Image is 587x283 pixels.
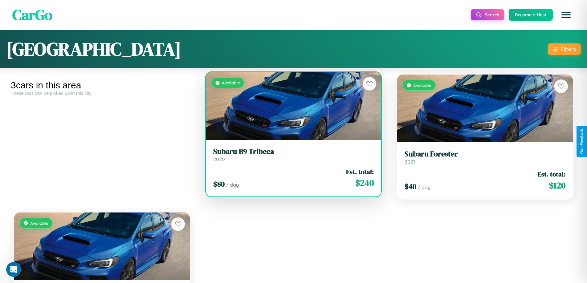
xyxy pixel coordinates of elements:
[471,9,504,20] button: Search
[557,6,575,23] button: Open menu
[355,177,374,189] span: $ 240
[538,170,565,179] span: Est. total:
[226,182,239,188] span: / day
[485,12,499,18] span: Search
[213,147,374,162] a: Subaru B9 Tribeca2020
[12,5,52,25] span: CarGo
[580,129,584,154] div: Give Feedback
[405,150,565,159] h3: Subaru Forester
[548,43,581,55] button: Filters
[213,179,225,189] span: $ 80
[11,91,193,96] div: These cars can be picked up in this city.
[30,220,48,226] span: Available
[213,156,225,162] span: 2020
[405,181,416,192] span: $ 40
[405,150,565,165] a: Subaru Forester2021
[549,179,565,192] span: $ 120
[11,80,193,91] div: 3 cars in this area
[413,83,431,88] span: Available
[213,147,374,156] h3: Subaru B9 Tribeca
[418,184,430,190] span: / day
[6,262,21,277] iframe: Intercom live chat
[346,167,374,176] span: Est. total:
[405,159,415,165] span: 2021
[6,36,181,62] h1: [GEOGRAPHIC_DATA]
[561,46,576,52] div: Filters
[222,80,240,85] span: Available
[509,9,553,21] button: Become a Host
